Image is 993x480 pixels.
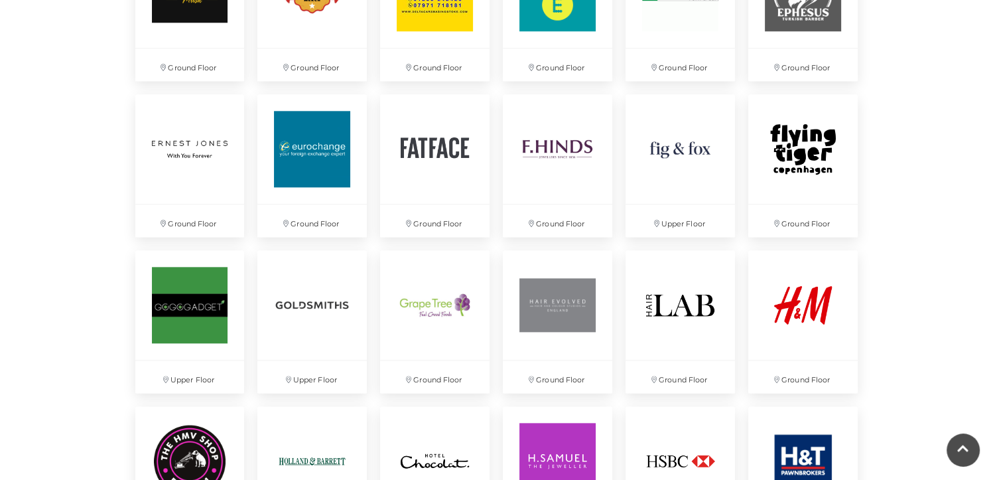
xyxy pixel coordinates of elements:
p: Ground Floor [380,204,490,237]
a: Ground Floor [742,244,864,400]
p: Ground Floor [748,360,858,393]
a: Ground Floor [373,88,496,244]
p: Ground Floor [626,360,735,393]
a: Upper Floor [251,244,373,400]
a: Ground Floor [619,244,742,400]
p: Ground Floor [503,48,612,81]
p: Ground Floor [380,360,490,393]
a: Upper Floor [619,88,742,244]
img: Hair Evolved at Festival Place, Basingstoke [503,250,612,360]
p: Upper Floor [626,204,735,237]
p: Ground Floor [503,360,612,393]
p: Ground Floor [748,48,858,81]
p: Upper Floor [257,360,367,393]
a: Ground Floor [251,88,373,244]
p: Ground Floor [748,204,858,237]
p: Ground Floor [380,48,490,81]
a: Ground Floor [742,88,864,244]
a: Hair Evolved at Festival Place, Basingstoke Ground Floor [496,244,619,400]
a: Upper Floor [129,244,251,400]
a: Ground Floor [373,244,496,400]
p: Upper Floor [135,360,245,393]
p: Ground Floor [257,48,367,81]
p: Ground Floor [257,204,367,237]
p: Ground Floor [626,48,735,81]
p: Ground Floor [135,204,245,237]
a: Ground Floor [496,88,619,244]
a: Ground Floor [129,88,251,244]
p: Ground Floor [135,48,245,81]
p: Ground Floor [503,204,612,237]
